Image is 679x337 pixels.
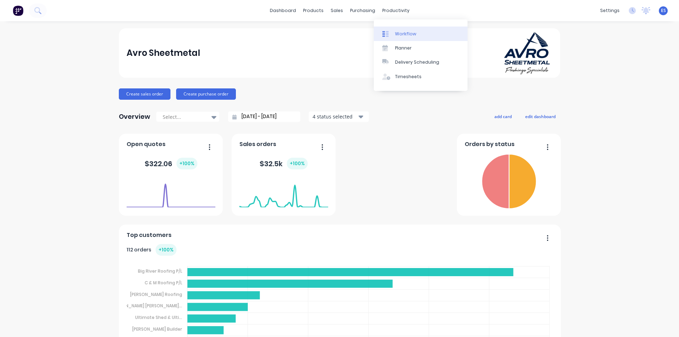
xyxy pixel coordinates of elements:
a: Planner [374,41,468,55]
div: settings [597,5,623,16]
tspan: C & M Roofing P/L [145,280,182,286]
div: purchasing [347,5,379,16]
div: Timesheets [395,74,422,80]
span: Top customers [127,231,172,239]
div: $ 322.06 [145,158,197,169]
tspan: [PERSON_NAME] Roofing [130,291,182,297]
div: Workflow [395,31,416,37]
tspan: Ultimate Shed & Ulti... [135,314,182,320]
div: + 100 % [176,158,197,169]
div: 112 orders [127,244,176,256]
div: $ 32.5k [260,158,308,169]
div: + 100 % [287,158,308,169]
div: 4 status selected [313,113,357,120]
img: Avro Sheetmetal [503,31,552,75]
tspan: [PERSON_NAME] Builder [132,326,182,332]
button: Create sales order [119,88,170,100]
a: Workflow [374,27,468,41]
div: Delivery Scheduling [395,59,439,65]
div: Planner [395,45,412,51]
a: Timesheets [374,70,468,84]
tspan: [PERSON_NAME] [PERSON_NAME]... [111,303,182,309]
button: add card [490,112,516,121]
div: products [300,5,327,16]
tspan: Big River Roofing P/L [138,268,182,274]
a: dashboard [266,5,300,16]
span: ES [661,7,666,14]
span: Sales orders [239,140,276,149]
a: Delivery Scheduling [374,55,468,69]
button: Create purchase order [176,88,236,100]
div: Overview [119,110,150,124]
div: Avro Sheetmetal [127,46,200,60]
span: Open quotes [127,140,166,149]
span: Orders by status [465,140,515,149]
img: Factory [13,5,23,16]
div: sales [327,5,347,16]
button: 4 status selected [309,111,369,122]
div: + 100 % [156,244,176,256]
button: edit dashboard [521,112,560,121]
div: productivity [379,5,413,16]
